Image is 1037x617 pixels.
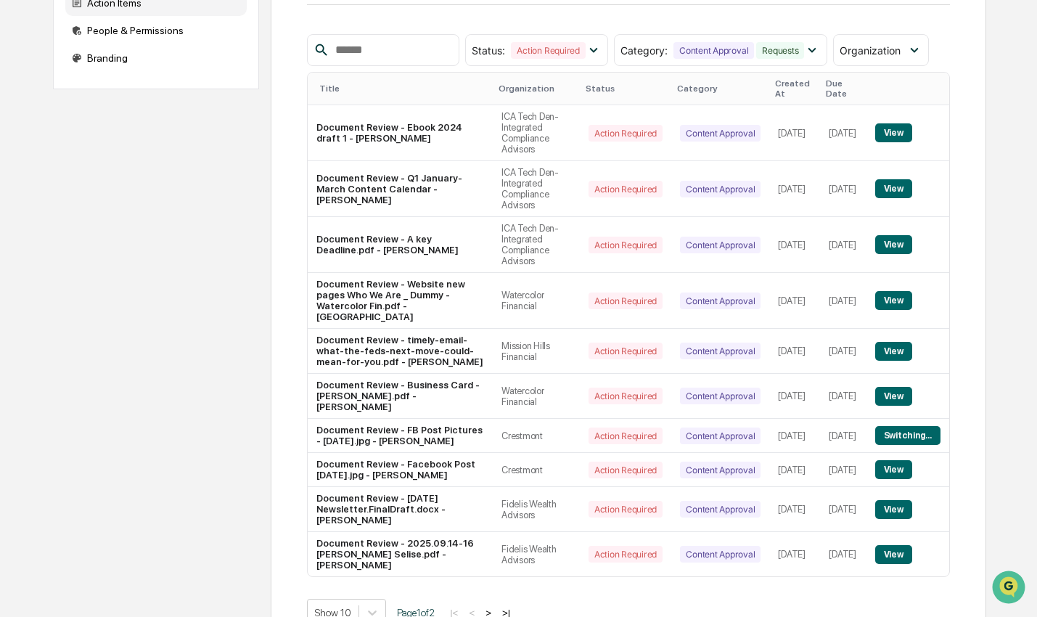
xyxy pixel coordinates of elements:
td: Crestmont [493,419,580,453]
td: Watercolor Financial [493,374,580,419]
div: Content Approval [680,293,761,309]
td: [DATE] [769,329,820,374]
div: Branding [65,45,247,71]
div: Created At [775,78,814,99]
td: Document Review - Facebook Post [DATE].jpg - [PERSON_NAME] [308,453,493,487]
td: [DATE] [769,419,820,453]
span: Status : [472,44,505,57]
div: Due Date [826,78,860,99]
td: ICA Tech Den-Integrated Compliance Advisors [493,161,580,217]
td: ICA Tech Den-Integrated Compliance Advisors [493,105,580,161]
button: View [875,460,912,479]
span: Organization [840,44,901,57]
td: [DATE] [769,105,820,161]
button: View [875,179,912,198]
td: [DATE] [820,419,866,453]
p: How can we help? [15,30,264,54]
div: Action Required [511,42,585,59]
div: 🔎 [15,212,26,224]
div: Action Required [589,125,663,142]
td: Mission Hills Financial [493,329,580,374]
button: Start new chat [247,115,264,133]
td: Document Review - 2025.09.14-16 [PERSON_NAME] Selise.pdf - [PERSON_NAME] [308,532,493,576]
div: Category [677,83,763,94]
button: View [875,123,912,142]
span: Pylon [144,246,176,257]
td: Document Review - Q1 January-March Content Calendar - [PERSON_NAME] [308,161,493,217]
td: [DATE] [820,329,866,374]
div: Content Approval [680,462,761,478]
div: Title [319,83,487,94]
div: Content Approval [680,428,761,444]
td: Document Review - FB Post Pictures - [DATE].jpg - [PERSON_NAME] [308,419,493,453]
div: Content Approval [680,343,761,359]
td: [DATE] [820,374,866,419]
td: [DATE] [820,273,866,329]
div: Content Approval [680,501,761,518]
button: View [875,387,912,406]
a: 🖐️Preclearance [9,177,99,203]
td: Watercolor Financial [493,273,580,329]
button: View [875,545,912,564]
td: [DATE] [769,273,820,329]
td: [DATE] [820,105,866,161]
td: [DATE] [820,217,866,273]
button: Switching... [875,426,940,445]
span: Preclearance [29,183,94,197]
div: Organization [499,83,574,94]
div: 🖐️ [15,184,26,196]
img: 1746055101610-c473b297-6a78-478c-a979-82029cc54cd1 [15,111,41,137]
div: Content Approval [680,388,761,404]
td: [DATE] [769,374,820,419]
button: View [875,500,912,519]
td: Fidelis Wealth Advisors [493,487,580,532]
div: Action Required [589,343,663,359]
div: Action Required [589,546,663,563]
div: Action Required [589,293,663,309]
iframe: Open customer support [991,569,1030,608]
td: Document Review - timely-email-what-the-feds-next-move-could-mean-for-you.pdf - [PERSON_NAME] [308,329,493,374]
td: [DATE] [820,453,866,487]
div: Content Approval [680,546,761,563]
div: Action Required [589,462,663,478]
td: [DATE] [769,487,820,532]
td: Fidelis Wealth Advisors [493,532,580,576]
span: Attestations [120,183,180,197]
div: Action Required [589,181,663,197]
div: Content Approval [673,42,754,59]
button: View [875,235,912,254]
div: Action Required [589,501,663,518]
div: Action Required [589,428,663,444]
td: Document Review - Business Card - [PERSON_NAME].pdf - [PERSON_NAME] [308,374,493,419]
td: [DATE] [820,487,866,532]
td: [DATE] [769,161,820,217]
td: Crestmont [493,453,580,487]
span: Data Lookup [29,211,91,225]
div: People & Permissions [65,17,247,44]
td: [DATE] [769,217,820,273]
td: [DATE] [820,161,866,217]
div: Content Approval [680,125,761,142]
span: Category : [620,44,668,57]
div: We're available if you need us! [49,126,184,137]
button: View [875,291,912,310]
div: Start new chat [49,111,238,126]
div: Content Approval [680,237,761,253]
div: Content Approval [680,181,761,197]
button: View [875,342,912,361]
div: Action Required [589,388,663,404]
div: 🗄️ [105,184,117,196]
a: 🗄️Attestations [99,177,186,203]
a: Powered byPylon [102,245,176,257]
td: Document Review - Ebook 2024 draft 1 - [PERSON_NAME] [308,105,493,161]
div: Requests [756,42,804,59]
td: Document Review - [DATE] Newsletter.FinalDraft.docx - [PERSON_NAME] [308,487,493,532]
a: 🔎Data Lookup [9,205,97,231]
td: Document Review - A key Deadline.pdf - [PERSON_NAME] [308,217,493,273]
td: Document Review - Website new pages Who We Are _ Dummy - Watercolor Fin.pdf - [GEOGRAPHIC_DATA] [308,273,493,329]
td: [DATE] [769,453,820,487]
div: Status [586,83,665,94]
td: ICA Tech Den-Integrated Compliance Advisors [493,217,580,273]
